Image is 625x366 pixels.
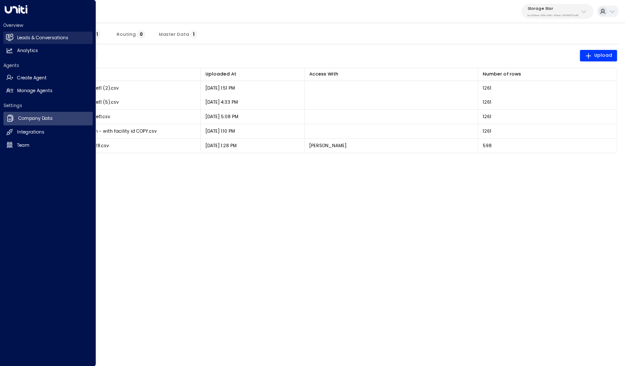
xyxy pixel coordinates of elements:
[17,87,53,94] h2: Manage Agents
[3,126,93,139] a: Integrations
[17,47,38,54] h2: Analytics
[3,72,93,84] a: Create Agent
[205,113,238,120] p: [DATE] 5:08 PM
[528,6,578,11] p: Storage Star
[191,30,197,39] span: 1
[482,99,491,105] span: 1261
[205,99,238,105] p: [DATE] 4:33 PM
[17,35,68,41] h2: Leads & Conversations
[205,70,300,78] div: Uploaded At
[521,4,593,19] button: Storage Starbc340fee-f559-48fc-84eb-70f3f6817ad8
[482,113,491,120] span: 1261
[482,85,491,91] span: 1261
[117,32,145,37] span: Routing
[482,70,612,78] div: Number of rows
[3,45,93,57] a: Analytics
[3,22,93,29] h2: Overview
[3,139,93,151] a: Team
[580,50,617,62] button: Upload
[482,70,521,78] div: Number of rows
[3,85,93,97] a: Manage Agents
[17,75,47,81] h2: Create Agent
[205,142,237,149] p: [DATE] 1:28 PM
[309,70,473,78] div: Access With
[205,85,235,91] p: [DATE] 1:51 PM
[137,30,145,39] span: 0
[205,70,236,78] div: Uploaded At
[3,62,93,69] h2: Agents
[3,102,93,109] h2: Settings
[17,142,29,149] h2: Team
[32,70,196,78] div: File Name
[159,32,197,37] span: Master Data
[585,52,612,59] span: Upload
[3,32,93,44] a: Leads & Conversations
[482,142,491,149] span: 598
[482,128,491,134] span: 1261
[17,129,44,136] h2: Integrations
[309,142,346,149] p: [PERSON_NAME]
[3,112,93,125] a: Company Data
[528,14,578,17] p: bc340fee-f559-48fc-84eb-70f3f6817ad8
[18,115,53,122] h2: Company Data
[205,128,235,134] p: [DATE] 1:10 PM
[94,30,100,39] span: 1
